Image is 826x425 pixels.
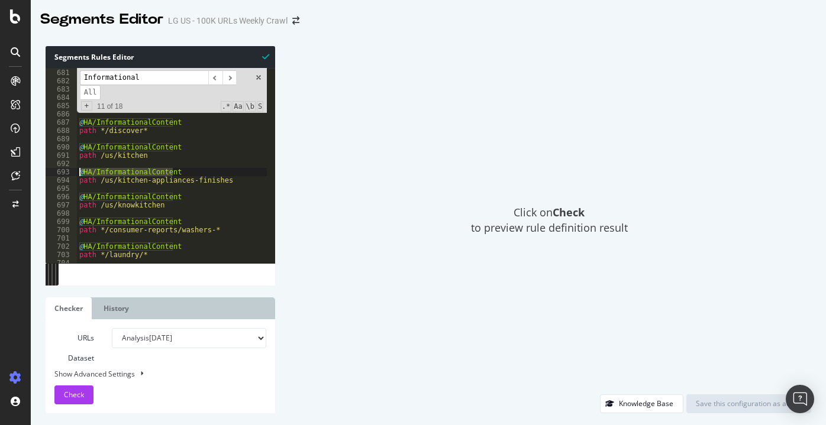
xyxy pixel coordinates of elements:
[257,101,263,112] span: Search In Selection
[245,101,256,112] span: Whole Word Search
[46,259,77,267] div: 704
[81,101,92,111] span: Toggle Replace mode
[46,209,77,218] div: 698
[46,218,77,226] div: 699
[686,394,811,413] button: Save this configuration as active
[222,70,237,85] span: ​
[46,251,77,259] div: 703
[46,226,77,234] div: 700
[46,77,77,85] div: 682
[92,102,127,111] span: 11 of 18
[46,151,77,160] div: 691
[600,394,683,413] button: Knowledge Base
[46,102,77,110] div: 685
[233,101,243,112] span: CaseSensitive Search
[208,70,222,85] span: ​
[168,15,288,27] div: LG US - 100K URLs Weekly Crawl
[46,110,77,118] div: 686
[46,93,77,102] div: 684
[46,69,77,77] div: 681
[80,70,208,85] input: Search for
[46,160,77,168] div: 692
[46,143,77,151] div: 690
[46,46,275,68] div: Segments Rules Editor
[46,193,77,201] div: 696
[46,168,77,176] div: 693
[46,176,77,184] div: 694
[471,205,628,235] span: Click on to preview rule definition result
[600,398,683,408] a: Knowledge Base
[221,101,231,112] span: RegExp Search
[292,17,299,25] div: arrow-right-arrow-left
[46,242,77,251] div: 702
[46,201,77,209] div: 697
[46,184,77,193] div: 695
[46,85,77,93] div: 683
[64,390,84,400] span: Check
[696,398,802,408] div: Save this configuration as active
[46,126,77,135] div: 688
[619,398,673,408] div: Knowledge Base
[54,385,93,404] button: Check
[46,135,77,143] div: 689
[95,297,138,319] a: History
[40,9,163,30] div: Segments Editor
[80,85,101,100] span: Alt-Enter
[262,51,269,62] span: Syntax is valid
[553,205,585,219] strong: Check
[786,385,814,413] div: Open Intercom Messenger
[46,118,77,126] div: 687
[46,234,77,242] div: 701
[46,368,257,379] div: Show Advanced Settings
[46,328,103,368] label: URLs Dataset
[46,297,92,319] a: Checker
